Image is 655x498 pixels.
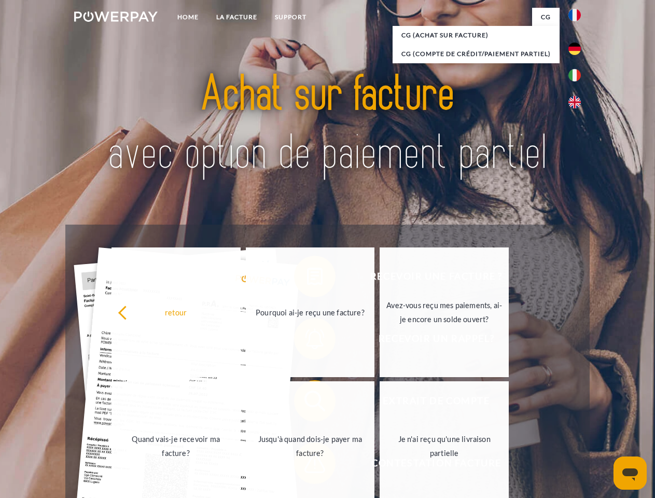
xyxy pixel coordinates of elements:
[252,432,369,460] div: Jusqu'à quand dois-je payer ma facture?
[118,305,234,319] div: retour
[118,432,234,460] div: Quand vais-je recevoir ma facture?
[380,247,509,377] a: Avez-vous reçu mes paiements, ai-je encore un solde ouvert?
[386,298,503,326] div: Avez-vous reçu mes paiements, ai-je encore un solde ouvert?
[393,45,560,63] a: CG (Compte de crédit/paiement partiel)
[568,96,581,108] img: en
[207,8,266,26] a: LA FACTURE
[568,9,581,21] img: fr
[386,432,503,460] div: Je n'ai reçu qu'une livraison partielle
[568,43,581,55] img: de
[169,8,207,26] a: Home
[252,305,369,319] div: Pourquoi ai-je reçu une facture?
[568,69,581,81] img: it
[74,11,158,22] img: logo-powerpay-white.svg
[393,26,560,45] a: CG (achat sur facture)
[266,8,315,26] a: Support
[614,457,647,490] iframe: Bouton de lancement de la fenêtre de messagerie
[532,8,560,26] a: CG
[99,50,556,199] img: title-powerpay_fr.svg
